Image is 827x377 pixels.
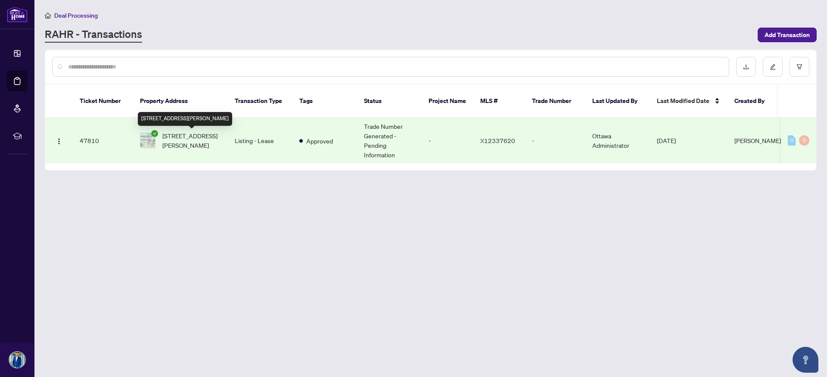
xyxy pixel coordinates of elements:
[585,118,650,163] td: Ottawa Administrator
[228,84,292,118] th: Transaction Type
[743,64,749,70] span: download
[357,84,422,118] th: Status
[480,137,515,144] span: X12337620
[73,118,133,163] td: 47810
[162,131,221,150] span: [STREET_ADDRESS][PERSON_NAME]
[422,84,473,118] th: Project Name
[728,84,779,118] th: Created By
[657,96,709,106] span: Last Modified Date
[133,84,228,118] th: Property Address
[793,347,818,373] button: Open asap
[151,130,158,137] span: check-circle
[758,28,817,42] button: Add Transaction
[657,137,676,144] span: [DATE]
[138,112,232,126] div: [STREET_ADDRESS][PERSON_NAME]
[422,118,473,163] td: -
[650,84,728,118] th: Last Modified Date
[7,6,28,22] img: logo
[796,64,802,70] span: filter
[357,118,422,163] td: Trade Number Generated - Pending Information
[56,138,62,145] img: Logo
[228,118,292,163] td: Listing - Lease
[790,57,809,77] button: filter
[788,135,796,146] div: 0
[734,137,781,144] span: [PERSON_NAME]
[763,57,783,77] button: edit
[525,84,585,118] th: Trade Number
[306,136,333,146] span: Approved
[770,64,776,70] span: edit
[9,352,25,368] img: Profile Icon
[585,84,650,118] th: Last Updated By
[525,118,585,163] td: -
[736,57,756,77] button: download
[73,84,133,118] th: Ticket Number
[292,84,357,118] th: Tags
[799,135,809,146] div: 0
[45,27,142,43] a: RAHR - Transactions
[45,12,51,19] span: home
[140,133,155,148] img: thumbnail-img
[473,84,525,118] th: MLS #
[765,28,810,42] span: Add Transaction
[54,12,98,19] span: Deal Processing
[52,134,66,147] button: Logo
